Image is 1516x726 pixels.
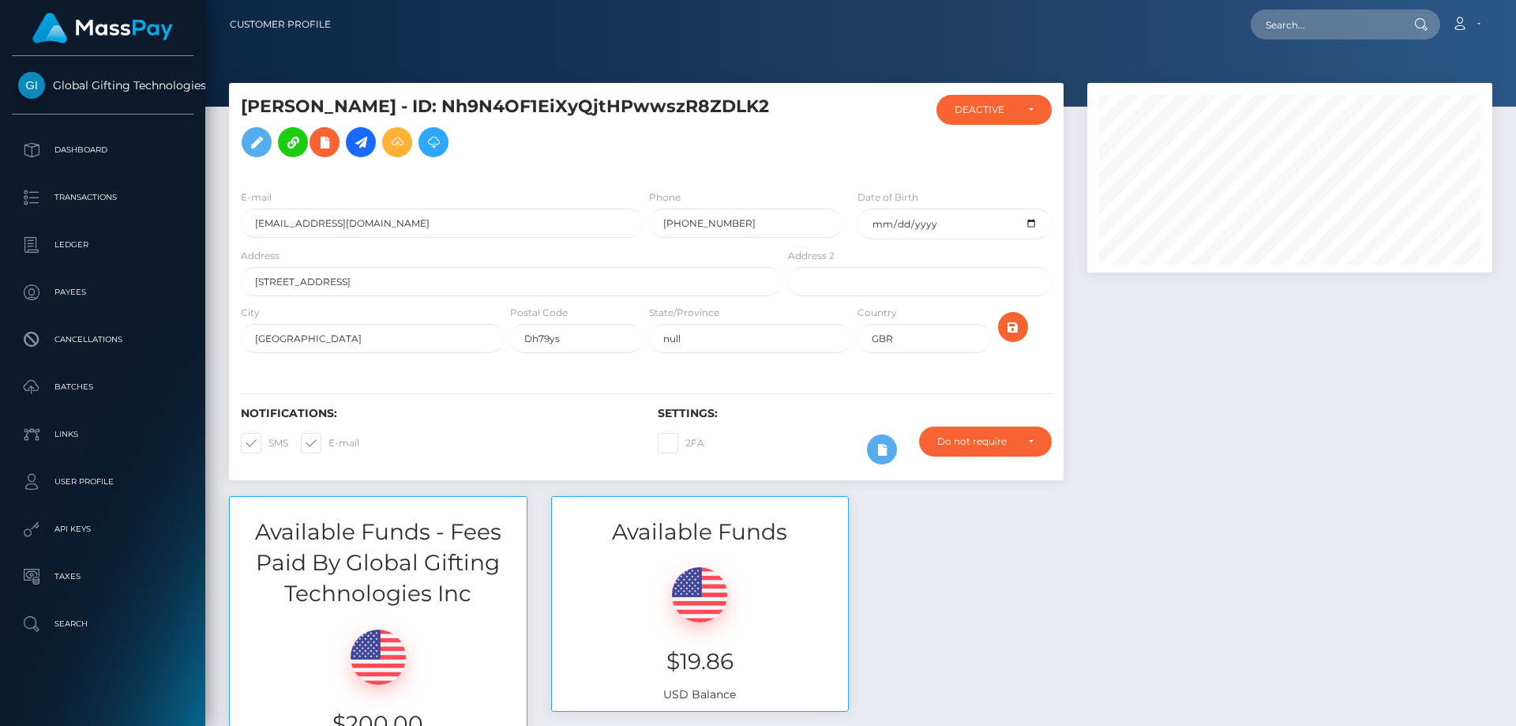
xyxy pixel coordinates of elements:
[32,13,173,43] img: MassPay Logo
[857,190,918,205] label: Date of Birth
[241,190,272,205] label: E-mail
[241,407,634,420] h6: Notifications:
[552,547,849,711] div: USD Balance
[241,249,280,263] label: Address
[658,433,704,453] label: 2FA
[12,273,193,312] a: Payees
[18,612,187,636] p: Search
[12,367,193,407] a: Batches
[672,567,727,623] img: USD.png
[937,435,1015,448] div: Do not require
[12,225,193,265] a: Ledger
[241,95,773,165] h5: [PERSON_NAME] - ID: Nh9N4OF1EiXyQjtHPwwszR8ZDLK2
[12,178,193,217] a: Transactions
[18,423,187,446] p: Links
[18,375,187,399] p: Batches
[1251,9,1399,39] input: Search...
[18,565,187,589] p: Taxes
[18,138,187,162] p: Dashboard
[510,306,568,320] label: Postal Code
[18,233,187,257] p: Ledger
[241,306,260,320] label: City
[857,306,897,320] label: Country
[230,8,331,41] a: Customer Profile
[649,190,681,205] label: Phone
[12,130,193,170] a: Dashboard
[552,517,849,547] h3: Available Funds
[788,249,835,263] label: Address 2
[12,320,193,359] a: Cancellations
[18,186,187,209] p: Transactions
[18,72,45,99] img: Global Gifting Technologies Inc
[12,78,193,92] span: Global Gifting Technologies Inc
[12,415,193,454] a: Links
[649,306,719,320] label: State/Province
[230,517,527,610] h3: Available Funds - Fees Paid By Global Gifting Technologies Inc
[241,433,288,453] label: SMS
[12,557,193,596] a: Taxes
[346,127,376,157] a: Initiate Payout
[658,407,1051,420] h6: Settings:
[301,433,359,453] label: E-mail
[12,510,193,549] a: API Keys
[936,95,1052,125] button: DEACTIVE
[564,646,837,677] h3: $19.86
[18,328,187,352] p: Cancellations
[18,517,187,541] p: API Keys
[18,280,187,304] p: Payees
[18,470,187,494] p: User Profile
[919,427,1052,457] button: Do not require
[955,103,1015,116] div: DEACTIVE
[351,630,406,685] img: USD.png
[12,462,193,502] a: User Profile
[12,604,193,644] a: Search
